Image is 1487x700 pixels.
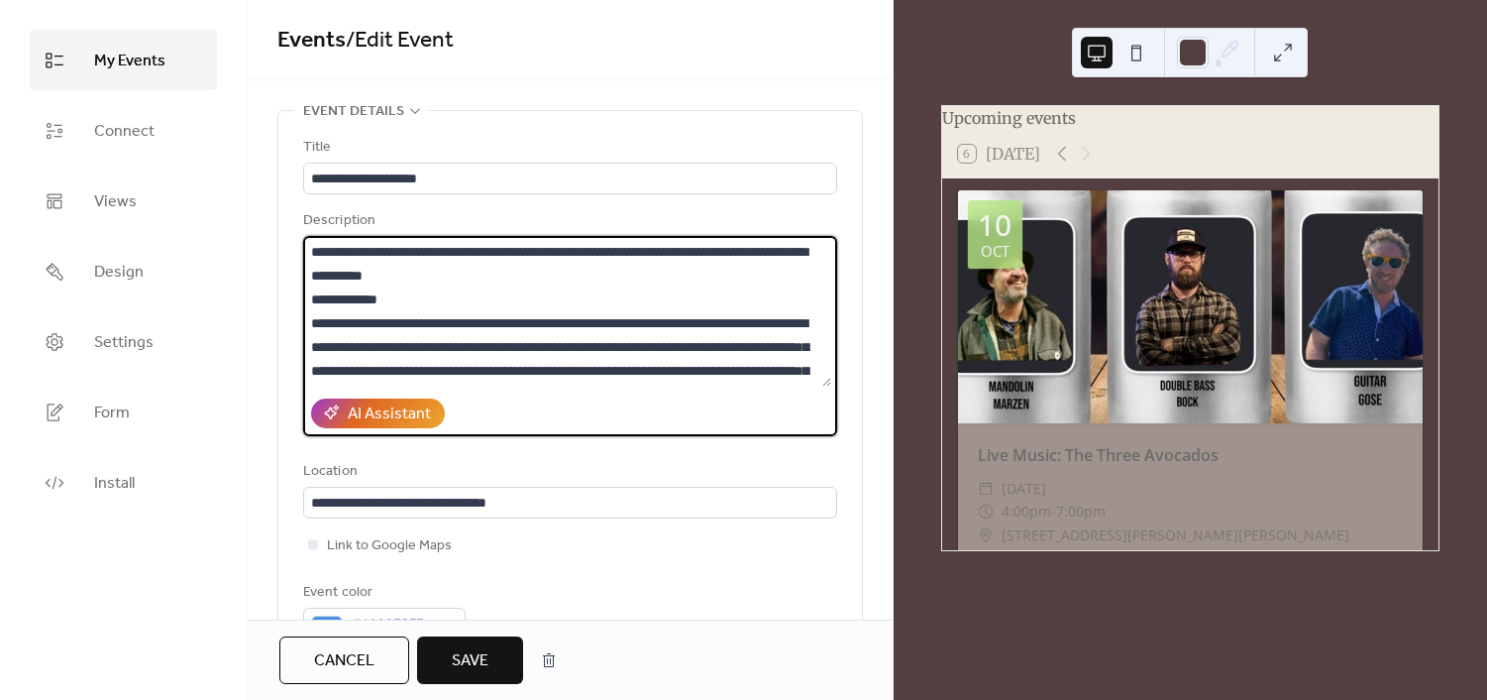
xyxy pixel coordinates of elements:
[303,581,462,605] div: Event color
[327,534,452,558] span: Link to Google Maps
[303,100,404,124] span: Event details
[314,649,374,673] span: Cancel
[417,637,523,684] button: Save
[94,186,137,217] span: Views
[351,613,434,637] span: #4A90E2FF
[94,46,165,76] span: My Events
[303,136,833,160] div: Title
[958,443,1423,467] div: Live Music: The Three Avocados
[978,210,1011,240] div: 10
[978,477,994,501] div: ​
[978,500,994,524] div: ​
[30,382,217,442] a: Form
[942,106,1438,130] div: Upcoming events
[1002,477,1046,501] span: [DATE]
[348,403,431,426] div: AI Assistant
[94,116,155,147] span: Connect
[978,524,994,547] div: ​
[30,452,217,513] a: Install
[30,241,217,301] a: Design
[452,649,488,673] span: Save
[1002,500,1051,524] span: 4:00pm
[311,399,445,428] button: AI Assistant
[346,19,454,62] span: / Edit Event
[30,311,217,372] a: Settings
[30,30,217,90] a: My Events
[94,327,154,358] span: Settings
[30,171,217,231] a: Views
[1051,500,1056,524] span: -
[303,209,833,233] div: Description
[1002,524,1403,571] span: [STREET_ADDRESS][PERSON_NAME][PERSON_NAME][PERSON_NAME]
[981,244,1009,259] div: Oct
[279,637,409,684] button: Cancel
[30,100,217,161] a: Connect
[303,460,833,484] div: Location
[94,257,144,288] span: Design
[1056,500,1106,524] span: 7:00pm
[94,468,135,499] span: Install
[94,398,130,428] span: Form
[277,19,346,62] a: Events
